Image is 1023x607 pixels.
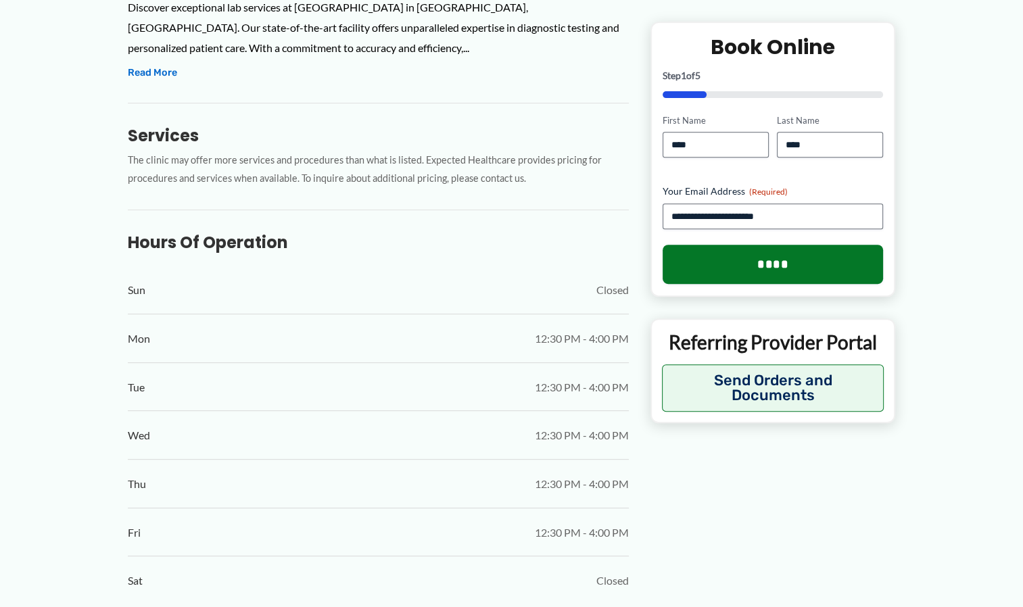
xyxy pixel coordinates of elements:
[662,365,884,412] button: Send Orders and Documents
[128,570,143,591] span: Sat
[663,185,884,199] label: Your Email Address
[535,523,629,543] span: 12:30 PM - 4:00 PM
[535,474,629,494] span: 12:30 PM - 4:00 PM
[128,151,629,188] p: The clinic may offer more services and procedures than what is listed. Expected Healthcare provid...
[128,280,145,300] span: Sun
[663,34,884,60] h2: Book Online
[535,329,629,349] span: 12:30 PM - 4:00 PM
[128,377,145,397] span: Tue
[128,329,150,349] span: Mon
[535,425,629,445] span: 12:30 PM - 4:00 PM
[777,114,883,127] label: Last Name
[662,331,884,355] p: Referring Provider Portal
[663,71,884,80] p: Step of
[749,187,788,197] span: (Required)
[128,65,177,81] button: Read More
[128,232,629,253] h3: Hours of Operation
[128,125,629,146] h3: Services
[663,114,769,127] label: First Name
[596,570,629,591] span: Closed
[128,425,150,445] span: Wed
[128,523,141,543] span: Fri
[681,70,686,81] span: 1
[695,70,700,81] span: 5
[128,474,146,494] span: Thu
[596,280,629,300] span: Closed
[535,377,629,397] span: 12:30 PM - 4:00 PM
